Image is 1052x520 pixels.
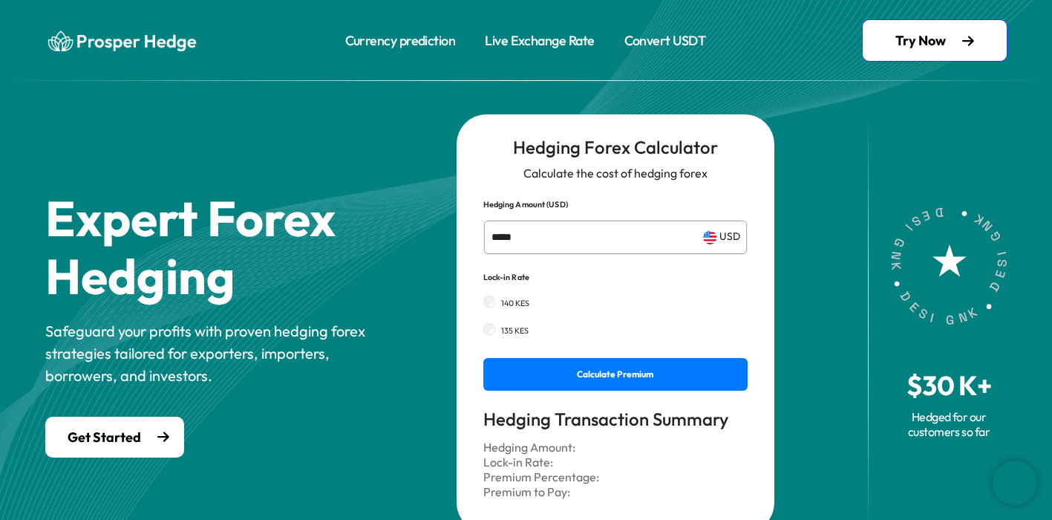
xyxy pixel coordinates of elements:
[483,200,568,209] label: Hedging Amount (USD)
[719,230,740,244] span: USD
[483,358,748,391] button: Calculate Premium
[501,299,530,308] label: 140 KES
[483,137,748,158] h4: Hedging Forex Calculator
[501,326,529,336] label: 135 KES
[862,19,1007,62] a: Try Now
[345,30,456,51] a: Currency prediction
[483,409,748,430] h4: Hedging Transaction Summary
[483,455,748,469] p: Lock-in Rate:
[45,29,197,53] img: Logo
[483,484,748,499] p: Premium to Pay:
[45,417,184,458] a: Get Started
[891,409,1007,439] p: Hedged for our customers so far
[703,231,717,245] img: us-flag
[891,207,1007,325] img: designk-icon
[483,164,748,182] p: Calculate the cost of hedging forex
[993,461,1037,505] iframe: Brevo live chat
[45,189,412,305] h1: Expert Forex Hedging
[45,320,371,387] p: Safeguard your profits with proven hedging forex strategies tailored for exporters, importers, bo...
[891,372,1007,399] h3: $30 K+
[624,30,706,51] a: Convert USDT
[483,469,748,484] p: Premium Percentage:
[483,440,748,455] p: Hedging Amount:
[483,273,529,282] label: Lock-in Rate
[485,30,594,51] a: Live Exchange Rate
